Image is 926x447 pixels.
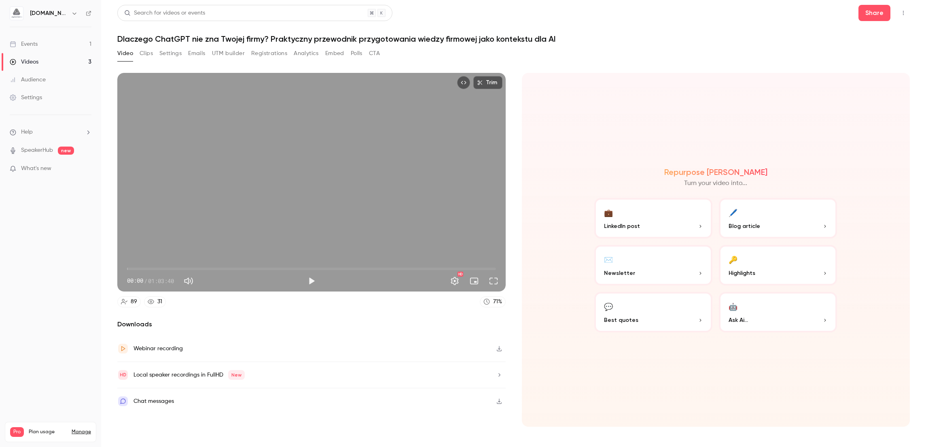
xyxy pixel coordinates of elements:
[133,396,174,406] div: Chat messages
[604,300,613,313] div: 💬
[58,147,74,155] span: new
[10,76,46,84] div: Audience
[594,245,712,285] button: ✉️Newsletter
[664,167,767,177] h2: Repurpose [PERSON_NAME]
[369,47,380,60] button: CTA
[251,47,287,60] button: Registrations
[10,58,38,66] div: Videos
[133,344,183,353] div: Webinar recording
[729,222,760,230] span: Blog article
[493,298,502,306] div: 71 %
[604,222,640,230] span: LinkedIn post
[594,198,712,238] button: 💼LinkedIn post
[117,296,141,307] a: 89
[604,316,638,324] span: Best quotes
[72,429,91,435] a: Manage
[729,316,748,324] span: Ask Ai...
[30,9,68,17] h6: [DOMAIN_NAME]
[729,206,737,219] div: 🖊️
[188,47,205,60] button: Emails
[159,47,182,60] button: Settings
[127,277,143,285] span: 00:00
[212,47,245,60] button: UTM builder
[684,179,747,188] p: Turn your video into...
[604,206,613,219] div: 💼
[117,47,133,60] button: Video
[485,273,502,289] button: Full screen
[466,273,482,289] button: Turn on miniplayer
[729,253,737,266] div: 🔑
[457,76,470,89] button: Embed video
[729,269,755,277] span: Highlights
[228,370,245,380] span: New
[10,40,38,48] div: Events
[458,272,463,277] div: HD
[180,273,197,289] button: Mute
[10,427,24,437] span: Pro
[21,128,33,136] span: Help
[604,269,635,277] span: Newsletter
[897,6,910,19] button: Top Bar Actions
[719,292,837,332] button: 🤖Ask Ai...
[10,7,23,20] img: aigmented.io
[473,76,502,89] button: Trim
[10,128,91,136] li: help-dropdown-opener
[127,277,174,285] div: 00:00
[10,94,42,102] div: Settings
[21,146,53,155] a: SpeakerHub
[325,47,344,60] button: Embed
[131,298,137,306] div: 89
[144,296,166,307] a: 31
[594,292,712,332] button: 💬Best quotes
[148,277,174,285] span: 01:03:40
[294,47,319,60] button: Analytics
[604,253,613,266] div: ✉️
[117,319,506,329] h2: Downloads
[480,296,506,307] a: 71%
[719,245,837,285] button: 🔑Highlights
[858,5,890,21] button: Share
[729,300,737,313] div: 🤖
[719,198,837,238] button: 🖊️Blog article
[133,370,245,380] div: Local speaker recordings in FullHD
[117,34,910,44] h1: Dlaczego ChatGPT nie zna Twojej firmy? Praktyczny przewodnik przygotowania wiedzy firmowej jako k...
[447,273,463,289] button: Settings
[144,277,147,285] span: /
[303,273,320,289] button: Play
[29,429,67,435] span: Plan usage
[351,47,362,60] button: Polls
[21,164,51,173] span: What's new
[124,9,205,17] div: Search for videos or events
[157,298,162,306] div: 31
[140,47,153,60] button: Clips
